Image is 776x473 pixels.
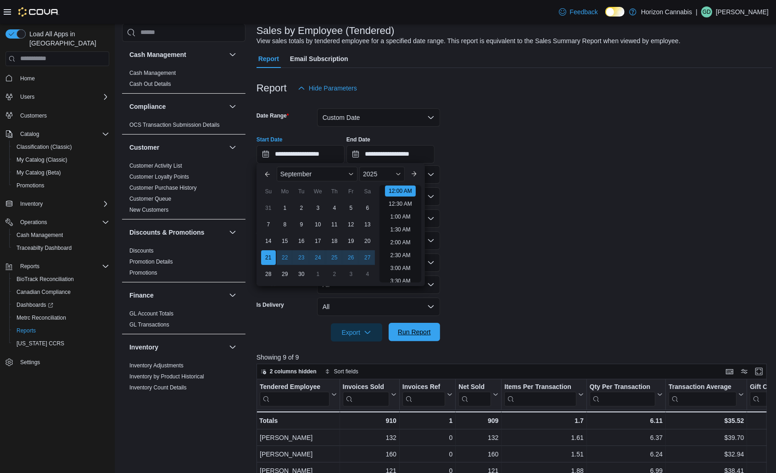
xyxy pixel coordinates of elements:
[605,7,625,17] input: Dark Mode
[402,383,445,391] div: Invoices Ref
[17,182,45,189] span: Promotions
[122,67,246,93] div: Cash Management
[669,449,744,460] div: $32.94
[309,84,357,93] span: Hide Parameters
[129,361,184,369] span: Inventory Adjustments
[278,201,292,215] div: day-1
[9,179,113,192] button: Promotions
[129,269,157,276] a: Promotions
[129,373,204,379] a: Inventory by Product Historical
[9,298,113,311] a: Dashboards
[13,299,57,310] a: Dashboards
[327,184,342,199] div: Th
[696,6,698,17] p: |
[13,325,39,336] a: Reports
[17,73,39,84] a: Home
[129,142,159,152] h3: Customer
[129,395,206,401] a: Inventory On Hand by Package
[227,289,238,300] button: Finance
[13,167,65,178] a: My Catalog (Beta)
[280,170,312,178] span: September
[590,383,655,391] div: Qty Per Transaction
[701,6,712,17] div: Gigi Dodds
[9,166,113,179] button: My Catalog (Beta)
[346,136,370,143] label: End Date
[311,217,325,232] div: day-10
[17,129,109,140] span: Catalog
[2,197,113,210] button: Inventory
[294,201,309,215] div: day-2
[311,267,325,282] div: day-1
[555,3,602,21] a: Feedback
[13,154,71,165] a: My Catalog (Classic)
[342,449,396,460] div: 160
[129,247,154,254] span: Discounts
[20,263,39,270] span: Reports
[13,230,67,241] a: Cash Management
[311,184,325,199] div: We
[129,372,204,380] span: Inventory by Product Historical
[257,353,772,362] p: Showing 9 of 9
[402,415,452,426] div: 1
[360,201,375,215] div: day-6
[344,234,358,248] div: day-19
[227,49,238,60] button: Cash Management
[20,200,43,208] span: Inventory
[17,91,109,102] span: Users
[2,260,113,273] button: Reports
[17,276,74,283] span: BioTrack Reconciliation
[703,6,711,17] span: GD
[278,250,292,265] div: day-22
[257,136,283,143] label: Start Date
[129,321,169,328] span: GL Transactions
[129,247,154,253] a: Discounts
[261,234,276,248] div: day-14
[261,184,276,199] div: Su
[17,110,109,121] span: Customers
[321,366,362,377] button: Sort fields
[6,68,109,393] nav: Complex example
[129,184,197,191] a: Customer Purchase History
[17,340,64,347] span: [US_STATE] CCRS
[122,160,246,219] div: Customer
[227,341,238,352] button: Inventory
[385,186,416,197] li: 12:00 AM
[317,108,440,127] button: Custom Date
[360,217,375,232] div: day-13
[327,201,342,215] div: day-4
[342,415,396,426] div: 910
[260,200,376,282] div: September, 2025
[317,298,440,316] button: All
[260,383,329,406] div: Tendered Employee
[20,112,47,119] span: Customers
[2,109,113,122] button: Customers
[13,338,68,349] a: [US_STATE] CCRS
[327,250,342,265] div: day-25
[129,101,166,111] h3: Compliance
[590,415,663,426] div: 6.11
[342,432,396,443] div: 132
[13,180,109,191] span: Promotions
[359,167,405,181] div: Button. Open the year selector. 2025 is currently selected.
[17,301,53,309] span: Dashboards
[17,198,109,209] span: Inventory
[13,167,109,178] span: My Catalog (Beta)
[13,312,70,323] a: Metrc Reconciliation
[17,73,109,84] span: Home
[504,383,584,406] button: Items Per Transaction
[9,242,113,254] button: Traceabilty Dashboard
[129,173,189,180] a: Customer Loyalty Points
[129,206,168,213] span: New Customers
[259,415,337,426] div: Totals
[122,119,246,134] div: Compliance
[13,325,109,336] span: Reports
[13,242,109,253] span: Traceabilty Dashboard
[458,383,491,391] div: Net Sold
[13,274,78,285] a: BioTrack Reconciliation
[386,250,414,261] li: 2:30 AM
[344,267,358,282] div: day-3
[402,383,445,406] div: Invoices Ref
[129,195,171,202] a: Customer Queue
[257,366,320,377] button: 2 columns hidden
[427,193,435,200] button: Open list of options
